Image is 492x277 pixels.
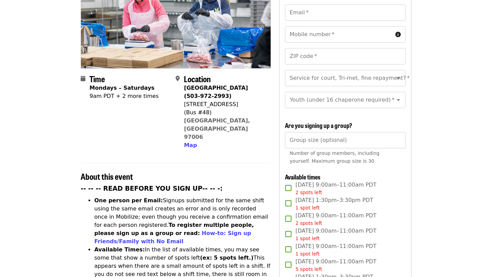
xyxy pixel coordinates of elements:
[394,95,403,105] button: Open
[81,75,85,82] i: calendar icon
[296,258,377,273] span: [DATE] 9:00am–11:00am PDT
[296,242,377,258] span: [DATE] 9:00am–11:00am PDT
[94,196,271,246] li: Signups submitted for the same shift using the same email creates an error and is only recorded o...
[290,150,380,164] span: Number of group members, including yourself. Maximum group size is 30
[81,170,133,182] span: About this event
[184,117,250,140] a: [GEOGRAPHIC_DATA], [GEOGRAPHIC_DATA] 97006
[94,246,145,253] strong: Available Times:
[296,251,320,257] span: 1 spot left
[296,220,322,226] span: 2 spots left
[285,48,406,64] input: ZIP code
[90,73,105,85] span: Time
[184,100,265,108] div: [STREET_ADDRESS]
[296,190,322,195] span: 2 spots left
[296,181,377,196] span: [DATE] 9:00am–11:00am PDT
[90,85,154,91] strong: Mondays – Saturdays
[285,121,352,130] span: Are you signing up a group?
[285,4,406,21] input: Email
[296,236,320,241] span: 1 spot left
[296,212,377,227] span: [DATE] 9:00am–11:00am PDT
[296,196,373,212] span: [DATE] 1:30pm–3:30pm PDT
[184,85,248,99] strong: [GEOGRAPHIC_DATA] (503-972-2993)
[81,185,223,192] strong: -- -- -- READ BEFORE YOU SIGN UP-- -- -:
[184,142,197,148] span: Map
[176,75,180,82] i: map-marker-alt icon
[94,222,254,236] strong: To register multiple people, please sign up as a group or read:
[184,141,197,149] button: Map
[394,73,403,83] button: Open
[200,254,253,261] strong: (ex: 5 spots left.)
[184,73,211,85] span: Location
[184,108,265,117] div: (Bus #48)
[90,92,159,100] div: 9am PDT + 2 more times
[296,227,377,242] span: [DATE] 9:00am–11:00am PDT
[285,172,320,181] span: Available times
[296,266,322,272] span: 5 spots left
[94,230,251,245] a: How-to: Sign up Friends/Family with No Email
[285,26,393,43] input: Mobile number
[395,31,401,38] i: circle-info icon
[296,205,320,210] span: 1 spot left
[94,197,163,204] strong: One person per Email:
[285,132,406,148] input: [object Object]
